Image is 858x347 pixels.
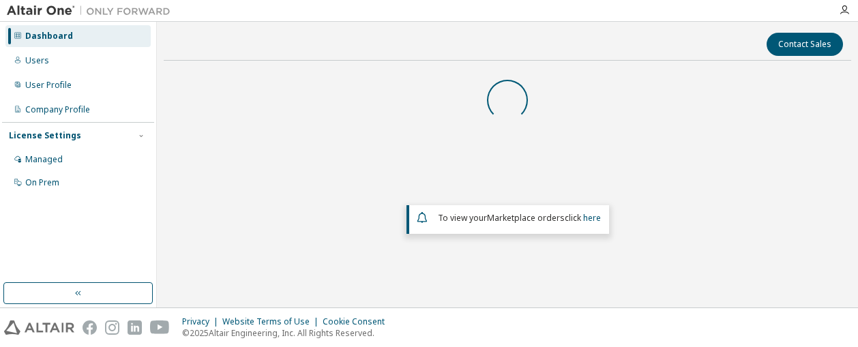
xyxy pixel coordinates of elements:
[25,104,90,115] div: Company Profile
[487,212,565,224] em: Marketplace orders
[323,316,393,327] div: Cookie Consent
[25,31,73,42] div: Dashboard
[438,212,601,224] span: To view your click
[25,177,59,188] div: On Prem
[182,316,222,327] div: Privacy
[182,327,393,339] p: © 2025 Altair Engineering, Inc. All Rights Reserved.
[25,80,72,91] div: User Profile
[9,130,81,141] div: License Settings
[583,212,601,224] a: here
[4,320,74,335] img: altair_logo.svg
[150,320,170,335] img: youtube.svg
[25,55,49,66] div: Users
[767,33,843,56] button: Contact Sales
[128,320,142,335] img: linkedin.svg
[25,154,63,165] div: Managed
[105,320,119,335] img: instagram.svg
[7,4,177,18] img: Altair One
[83,320,97,335] img: facebook.svg
[222,316,323,327] div: Website Terms of Use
